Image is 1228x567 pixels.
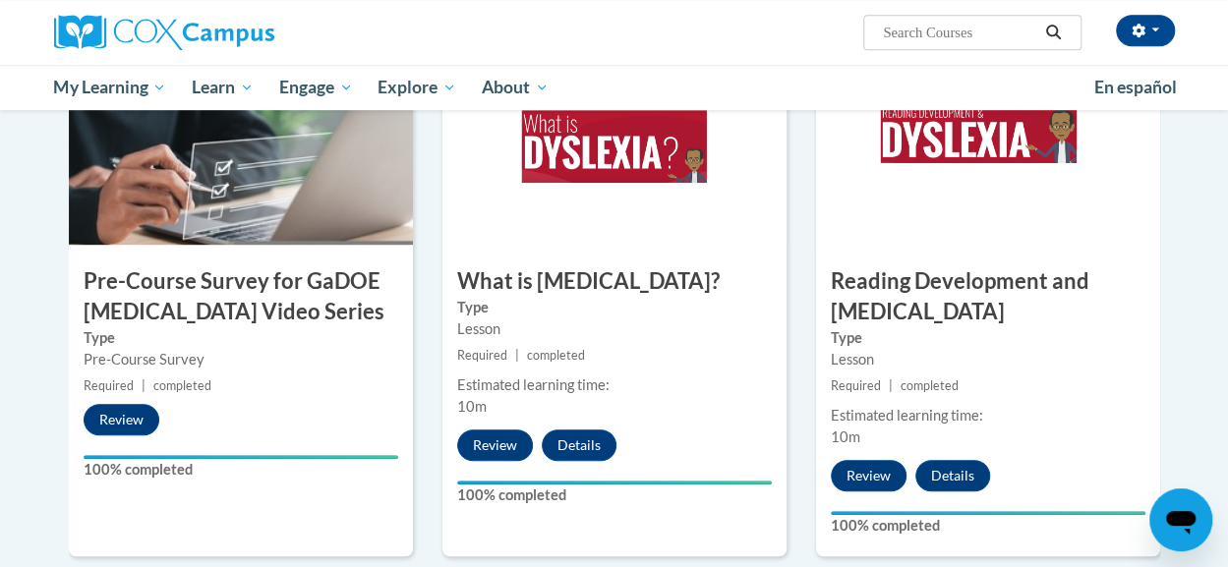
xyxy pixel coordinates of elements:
[831,327,1145,349] label: Type
[442,266,787,297] h3: What is [MEDICAL_DATA]?
[279,76,353,99] span: Engage
[179,65,266,110] a: Learn
[84,459,398,481] label: 100% completed
[831,378,881,393] span: Required
[457,374,772,396] div: Estimated learning time:
[54,15,408,50] a: Cox Campus
[881,21,1038,44] input: Search Courses
[69,266,413,327] h3: Pre-Course Survey for GaDOE [MEDICAL_DATA] Video Series
[457,484,772,506] label: 100% completed
[831,349,1145,370] div: Lesson
[153,378,211,393] span: completed
[365,65,469,110] a: Explore
[53,76,166,99] span: My Learning
[457,318,772,340] div: Lesson
[41,65,180,110] a: My Learning
[378,76,456,99] span: Explore
[1094,77,1177,97] span: En español
[84,349,398,370] div: Pre-Course Survey
[816,266,1160,327] h3: Reading Development and [MEDICAL_DATA]
[266,65,366,110] a: Engage
[527,348,585,363] span: completed
[84,327,398,349] label: Type
[69,48,413,245] img: Course Image
[457,348,507,363] span: Required
[515,348,519,363] span: |
[142,378,146,393] span: |
[442,48,787,245] img: Course Image
[457,481,772,484] div: Your progress
[192,76,254,99] span: Learn
[831,511,1145,515] div: Your progress
[1116,15,1175,46] button: Account Settings
[831,515,1145,537] label: 100% completed
[39,65,1190,110] div: Main menu
[84,455,398,459] div: Your progress
[1149,488,1212,551] iframe: Button to launch messaging window
[889,378,893,393] span: |
[831,460,906,491] button: Review
[816,48,1160,245] img: Course Image
[482,76,549,99] span: About
[1082,67,1190,108] a: En español
[457,429,533,461] button: Review
[1038,21,1068,44] button: Search
[457,297,772,318] label: Type
[915,460,990,491] button: Details
[84,404,159,435] button: Review
[831,405,1145,426] div: Estimated learning time:
[542,429,616,461] button: Details
[831,428,860,445] span: 10m
[901,378,959,393] span: completed
[469,65,561,110] a: About
[54,15,274,50] img: Cox Campus
[457,398,487,415] span: 10m
[84,378,134,393] span: Required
